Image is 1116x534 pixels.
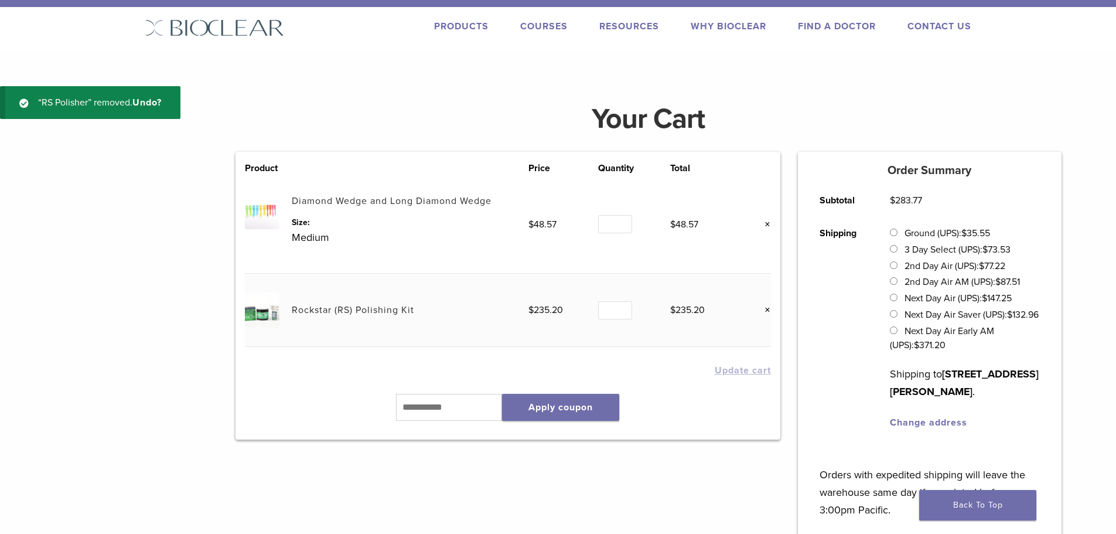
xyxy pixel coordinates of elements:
bdi: 48.57 [670,219,698,230]
h1: Your Cart [227,105,1070,133]
bdi: 235.20 [528,304,563,316]
a: Rockstar (RS) Polishing Kit [292,304,414,316]
span: $ [670,304,675,316]
dt: Size: [292,216,528,229]
img: Rockstar (RS) Polishing Kit [245,292,279,327]
a: Resources [599,21,659,32]
img: Bioclear [145,19,284,36]
a: Undo? [132,97,162,108]
bdi: 77.22 [979,260,1005,272]
th: Quantity [598,161,670,175]
th: Product [245,161,292,175]
label: Ground (UPS): [905,227,990,239]
bdi: 35.55 [961,227,990,239]
bdi: 132.96 [1007,309,1039,321]
a: Change address [890,417,967,428]
span: $ [670,219,675,230]
span: $ [528,219,534,230]
a: Why Bioclear [691,21,766,32]
a: Remove this item [756,302,771,318]
label: Next Day Air Early AM (UPS): [890,325,994,351]
span: $ [890,195,895,206]
a: Products [434,21,489,32]
button: Update cart [715,366,771,375]
label: Next Day Air Saver (UPS): [905,309,1039,321]
label: 2nd Day Air (UPS): [905,260,1005,272]
bdi: 73.53 [982,244,1011,256]
span: $ [914,339,919,351]
a: Courses [520,21,568,32]
span: $ [961,227,967,239]
bdi: 235.20 [670,304,705,316]
span: $ [982,292,987,304]
a: Back To Top [919,490,1036,521]
p: Orders with expedited shipping will leave the warehouse same day if completed before 3:00pm Pacific. [820,448,1039,519]
bdi: 371.20 [914,339,946,351]
strong: [STREET_ADDRESS][PERSON_NAME] [890,368,1039,398]
a: Contact Us [907,21,971,32]
span: $ [979,260,984,272]
p: Shipping to . [890,365,1039,400]
th: Subtotal [807,184,877,217]
a: Diamond Wedge and Long Diamond Wedge [292,195,492,207]
a: Remove this item [756,217,771,232]
p: Medium [292,229,528,246]
span: $ [982,244,988,256]
bdi: 48.57 [528,219,557,230]
th: Total [670,161,740,175]
bdi: 87.51 [995,276,1020,288]
label: 3 Day Select (UPS): [905,244,1011,256]
th: Shipping [807,217,877,439]
h5: Order Summary [798,164,1062,178]
bdi: 283.77 [890,195,922,206]
span: $ [995,276,1001,288]
span: $ [528,304,534,316]
label: 2nd Day Air AM (UPS): [905,276,1020,288]
th: Price [528,161,598,175]
a: Find A Doctor [798,21,876,32]
button: Apply coupon [502,394,619,421]
span: $ [1007,309,1012,321]
img: Diamond Wedge and Long Diamond Wedge [245,194,279,229]
label: Next Day Air (UPS): [905,292,1012,304]
bdi: 147.25 [982,292,1012,304]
